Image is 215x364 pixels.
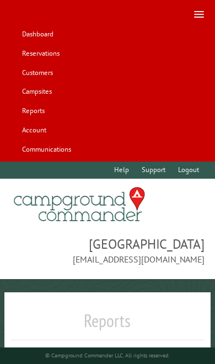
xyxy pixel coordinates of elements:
[17,83,57,100] a: Campsites
[45,352,170,359] small: © Campground Commander LLC. All rights reserved.
[17,103,50,120] a: Reports
[17,121,51,138] a: Account
[136,162,170,179] a: Support
[109,162,134,179] a: Help
[10,310,204,340] h1: Reports
[10,183,148,226] img: Campground Commander
[10,235,204,266] span: [GEOGRAPHIC_DATA] [EMAIL_ADDRESS][DOMAIN_NAME]
[17,141,76,158] a: Communications
[173,162,204,179] a: Logout
[17,45,64,62] a: Reservations
[17,64,58,81] a: Customers
[17,26,58,43] a: Dashboard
